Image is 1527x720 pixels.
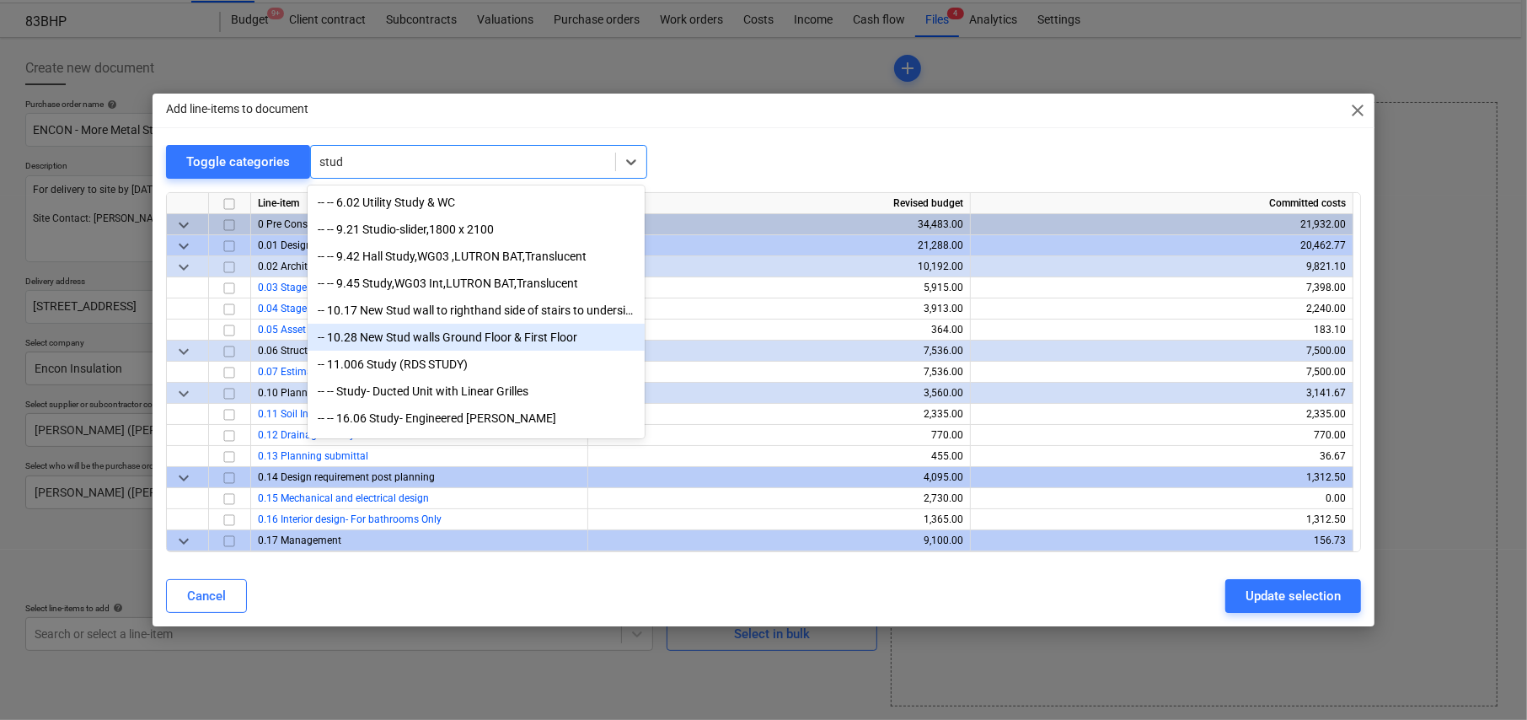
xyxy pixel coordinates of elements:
[174,236,194,256] span: keyboard_arrow_down
[595,509,963,530] div: 1,365.00
[595,383,963,404] div: 3,560.00
[971,193,1353,214] div: Committed costs
[1443,639,1527,720] iframe: Chat Widget
[978,530,1346,551] div: 156.73
[258,387,322,399] span: 0.10 Planning
[258,239,429,251] span: 0.01 Design requirement pre planning
[258,471,435,483] span: 0.14 Design requirement post planning
[595,404,963,425] div: 2,335.00
[595,425,963,446] div: 770.00
[978,446,1346,467] div: 36.67
[258,535,341,546] span: 0.17 Management
[595,256,963,277] div: 10,192.00
[308,351,645,378] div: -- 11.006 Study (RDS STUDY)
[308,432,645,459] div: -- 22.31 D GS -Golf Studio - L shape Fixed pane and door
[174,468,194,488] span: keyboard_arrow_down
[595,277,963,298] div: 5,915.00
[258,450,368,462] a: 0.13 Planning submittal
[258,492,429,504] a: 0.15 Mechanical and electrical design
[978,404,1346,425] div: 2,335.00
[258,408,364,420] a: 0.11 Soil Investigastion
[595,446,963,467] div: 455.00
[187,585,226,607] div: Cancel
[174,257,194,277] span: keyboard_arrow_down
[258,282,324,293] a: 0.03 Stage 1-4
[258,366,381,378] a: 0.07 Estimated design fees
[588,193,971,214] div: Revised budget
[166,100,308,118] p: Add line-items to document
[595,298,963,320] div: 3,913.00
[595,488,963,509] div: 2,730.00
[166,145,310,179] button: Toggle categories
[595,341,963,362] div: 7,536.00
[308,216,645,243] div: -- -- 9.21 Studio-slider,1800 x 2100
[978,320,1346,341] div: 183.10
[258,429,355,441] a: 0.12 Drainage Survey
[258,218,343,230] span: 0 Pre Construction
[978,256,1346,277] div: 9,821.10
[978,298,1346,320] div: 2,240.00
[308,297,645,324] div: -- 10.17 New Stud wall to righthand side of stairs to underside of loft
[258,324,388,336] a: 0.05 Asset location searches
[186,151,290,173] div: Toggle categories
[174,341,194,362] span: keyboard_arrow_down
[1225,579,1361,613] button: Update selection
[174,531,194,551] span: keyboard_arrow_down
[1246,585,1341,607] div: Update selection
[1348,100,1368,121] span: close
[595,467,963,488] div: 4,095.00
[595,235,963,256] div: 21,288.00
[978,362,1346,383] div: 7,500.00
[308,243,645,270] div: -- -- 9.42 Hall Study,WG03 ,LUTRON BAT,Translucent
[166,579,247,613] button: Cancel
[978,425,1346,446] div: 770.00
[595,214,963,235] div: 34,483.00
[308,405,645,432] div: -- -- 16.06 Study- Engineered [PERSON_NAME]
[595,362,963,383] div: 7,536.00
[258,513,442,525] a: 0.16 Interior design- For bathrooms Only
[978,277,1346,298] div: 7,398.00
[308,189,645,216] div: -- -- 6.02 Utility Study & WC
[595,320,963,341] div: 364.00
[978,488,1346,509] div: 0.00
[258,345,325,357] span: 0.06 Structural
[978,509,1346,530] div: 1,312.50
[978,214,1346,235] div: 21,932.00
[595,530,963,551] div: 9,100.00
[308,324,645,351] div: -- 10.28 New Stud walls Ground Floor & First Floor
[258,303,315,314] a: 0.04 Stage 5
[978,383,1346,404] div: 3,141.67
[308,270,645,297] div: -- -- 9.45 Study,WG03 Int,LUTRON BAT,Translucent
[978,341,1346,362] div: 7,500.00
[308,405,645,432] div: -- -- 16.06 Study- Engineered Timber
[978,235,1346,256] div: 20,462.77
[251,193,588,214] div: Line-item
[258,261,339,272] span: 0.02 Architectural
[174,384,194,404] span: keyboard_arrow_down
[308,378,645,405] div: -- -- Study- Ducted Unit with Linear Grilles
[174,215,194,235] span: keyboard_arrow_down
[978,467,1346,488] div: 1,312.50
